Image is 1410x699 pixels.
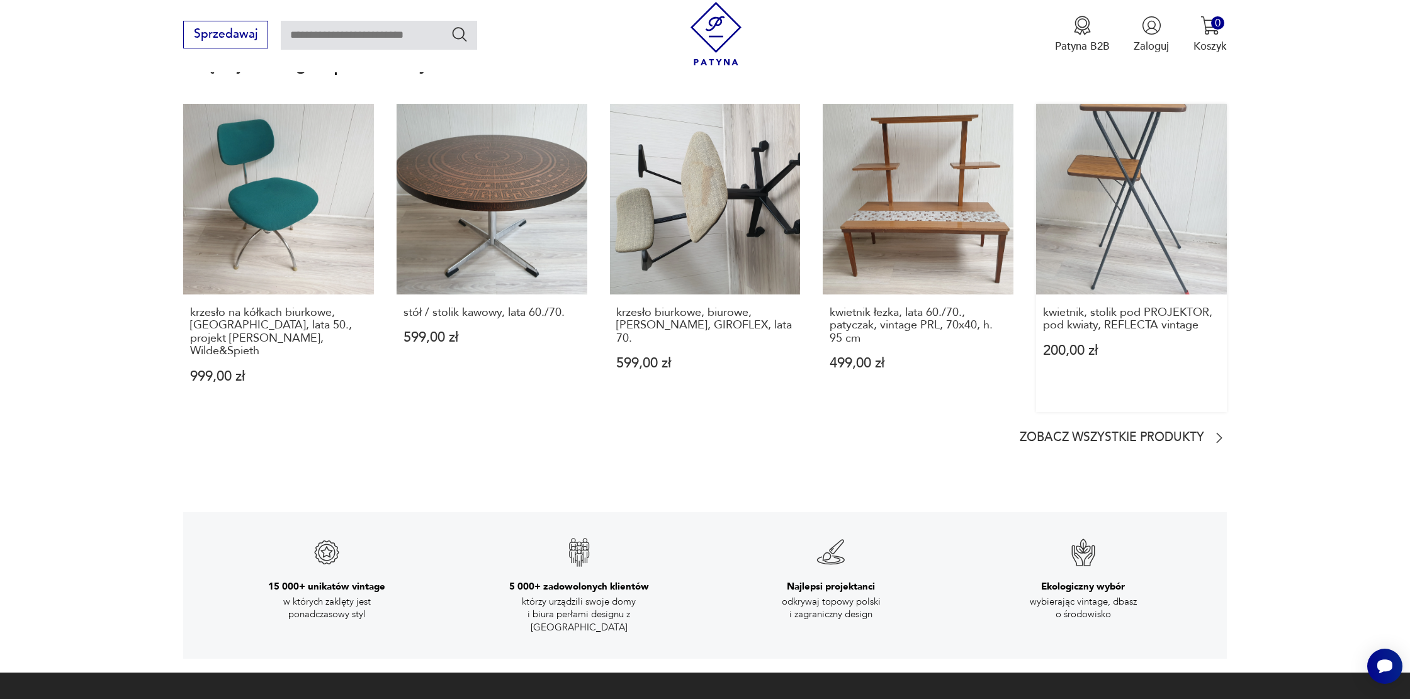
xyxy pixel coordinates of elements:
button: Sprzedawaj [183,21,268,48]
iframe: Smartsupp widget button [1367,649,1402,684]
a: krzesło na kółkach biurkowe, NIEMCY, lata 50., projekt Eiermann, Wilde&Spiethkrzesło na kółkach b... [183,104,374,413]
img: Znak gwarancji jakości [816,537,846,568]
p: Koszyk [1193,39,1227,53]
p: kwietnik, stolik pod PROJEKTOR, pod kwiaty, REFLECTA vintage [1043,306,1220,332]
p: 999,00 zł [190,370,367,383]
img: Ikona medalu [1073,16,1092,35]
p: którzy urządzili swoje domy i biura perłami designu z [GEOGRAPHIC_DATA] [510,595,648,634]
p: krzesło biurkowe, biurowe, [PERSON_NAME], GIROFLEX, lata 70. [616,306,793,345]
p: kwietnik łezka, lata 60./70., patyczak, vintage PRL, 70x40, h. 95 cm [830,306,1007,345]
a: krzesło biurkowe, biurowe, M. STOLL, GIROFLEX, lata 70.krzesło biurkowe, biurowe, [PERSON_NAME], ... [610,104,801,413]
a: kwietnik, stolik pod PROJEKTOR, pod kwiaty, REFLECTA vintagekwietnik, stolik pod PROJEKTOR, pod k... [1036,104,1227,413]
img: Ikona koszyka [1200,16,1220,35]
img: Ikonka użytkownika [1142,16,1161,35]
h3: 5 000+ zadowolonych klientów [509,580,649,593]
a: Zobacz wszystkie produkty [1020,430,1227,445]
p: Zaloguj [1134,39,1169,53]
p: wybierając vintage, dbasz o środowisko [1014,595,1153,621]
p: 499,00 zł [830,357,1007,370]
img: Znak gwarancji jakości [1068,537,1098,568]
h3: Ekologiczny wybór [1041,580,1125,593]
button: Szukaj [451,25,469,43]
a: kwietnik łezka, lata 60./70., patyczak, vintage PRL, 70x40, h. 95 cmkwietnik łezka, lata 60./70.,... [823,104,1013,413]
p: stół / stolik kawowy, lata 60./70. [403,306,580,319]
p: 599,00 zł [616,357,793,370]
a: stół / stolik kawowy, lata 60./70.stół / stolik kawowy, lata 60./70.599,00 zł [397,104,587,413]
p: w których zaklęty jest ponadczasowy styl [257,595,396,621]
a: Sprzedawaj [183,30,268,40]
button: 0Koszyk [1193,16,1227,53]
p: 599,00 zł [403,331,580,344]
p: 200,00 zł [1043,344,1220,357]
div: 0 [1211,16,1224,30]
img: Patyna - sklep z meblami i dekoracjami vintage [684,2,748,65]
p: Zobacz wszystkie produkty [1020,433,1204,443]
a: Ikona medaluPatyna B2B [1055,16,1110,53]
button: Zaloguj [1134,16,1169,53]
p: odkrywaj topowy polski i zagraniczny design [762,595,900,621]
h3: 15 000+ unikatów vintage [268,580,385,593]
h3: Najlepsi projektanci [787,580,875,593]
img: Znak gwarancji jakości [564,537,594,568]
button: Patyna B2B [1055,16,1110,53]
p: Patyna B2B [1055,39,1110,53]
img: Znak gwarancji jakości [312,537,342,568]
p: krzesło na kółkach biurkowe, [GEOGRAPHIC_DATA], lata 50., projekt [PERSON_NAME], Wilde&Spieth [190,306,367,358]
